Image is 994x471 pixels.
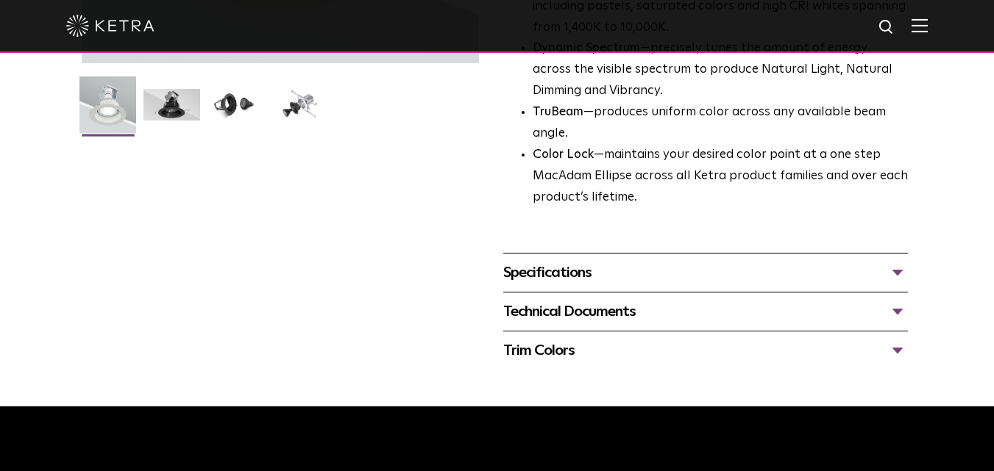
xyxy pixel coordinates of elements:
[503,300,909,323] div: Technical Documents
[533,38,909,102] li: —precisely tunes the amount of energy across the visible spectrum to produce Natural Light, Natur...
[878,18,896,37] img: search icon
[912,18,928,32] img: Hamburger%20Nav.svg
[503,261,909,284] div: Specifications
[533,106,583,118] strong: TruBeam
[533,102,909,145] li: —produces uniform color across any available beam angle.
[533,145,909,209] li: —maintains your desired color point at a one step MacAdam Ellipse across all Ketra product famili...
[79,76,136,144] img: S30-DownlightTrim-2021-Web-Square
[533,148,594,161] strong: Color Lock
[271,89,328,132] img: S30 Halo Downlight_Exploded_Black
[207,89,264,132] img: S30 Halo Downlight_Table Top_Black
[503,339,909,362] div: Trim Colors
[66,15,155,37] img: ketra-logo-2019-white
[143,89,200,132] img: S30 Halo Downlight_Hero_Black_Gradient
